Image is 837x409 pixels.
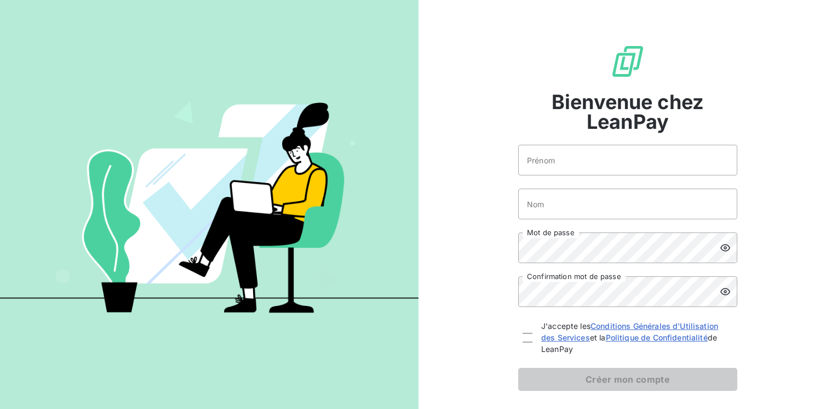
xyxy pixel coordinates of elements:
[541,320,733,355] span: J'accepte les et la de LeanPay
[610,44,645,79] img: logo sigle
[541,321,718,342] a: Conditions Générales d'Utilisation des Services
[518,92,737,132] span: Bienvenue chez LeanPay
[606,333,708,342] a: Politique de Confidentialité
[518,189,737,219] input: placeholder
[518,368,737,391] button: Créer mon compte
[518,145,737,175] input: placeholder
